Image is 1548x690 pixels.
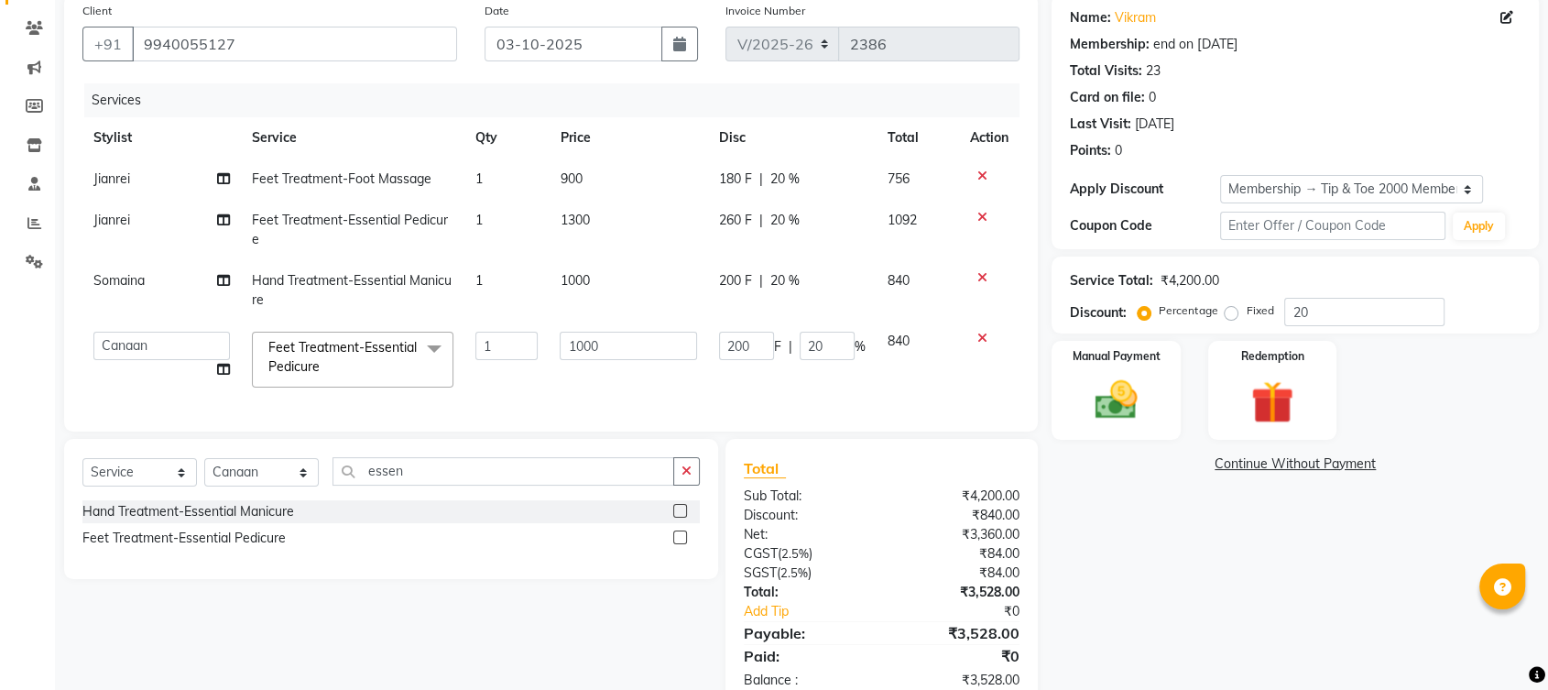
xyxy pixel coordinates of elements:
[730,525,882,544] div: Net:
[1070,180,1220,199] div: Apply Discount
[789,337,792,356] span: |
[730,602,907,621] a: Add Tip
[719,271,752,290] span: 200 F
[882,645,1034,667] div: ₹0
[252,212,448,247] span: Feet Treatment-Essential Pedicure
[780,565,808,580] span: 2.5%
[268,339,417,375] span: Feet Treatment-Essential Pedicure
[781,546,809,561] span: 2.5%
[730,622,882,644] div: Payable:
[560,170,582,187] span: 900
[82,117,241,159] th: Stylist
[959,117,1019,159] th: Action
[1070,61,1142,81] div: Total Visits:
[132,27,457,61] input: Search by Name/Mobile/Email/Code
[82,3,112,19] label: Client
[759,211,763,230] span: |
[475,212,483,228] span: 1
[719,170,752,189] span: 180 F
[882,525,1034,544] div: ₹3,360.00
[744,459,786,478] span: Total
[888,272,910,289] span: 840
[82,529,286,548] div: Feet Treatment-Essential Pedicure
[1115,8,1156,27] a: Vikram
[1082,376,1150,424] img: _cash.svg
[475,272,483,289] span: 1
[1055,455,1535,474] a: Continue Without Payment
[888,333,910,349] span: 840
[1070,8,1111,27] div: Name:
[1153,35,1237,54] div: end on [DATE]
[770,271,800,290] span: 20 %
[560,272,589,289] span: 1000
[744,545,778,562] span: CGST
[877,117,959,159] th: Total
[770,211,800,230] span: 20 %
[730,583,882,602] div: Total:
[84,83,1033,117] div: Services
[882,544,1034,564] div: ₹84.00
[1070,303,1127,323] div: Discount:
[485,3,509,19] label: Date
[730,645,882,667] div: Paid:
[882,671,1034,690] div: ₹3,528.00
[1146,61,1161,81] div: 23
[1070,216,1220,235] div: Coupon Code
[907,602,1033,621] div: ₹0
[1073,348,1161,365] label: Manual Payment
[93,212,130,228] span: Jianrei
[744,564,777,581] span: SGST
[882,564,1034,583] div: ₹84.00
[888,170,910,187] span: 756
[1161,271,1218,290] div: ₹4,200.00
[1159,302,1217,319] label: Percentage
[774,337,781,356] span: F
[1240,348,1303,365] label: Redemption
[730,564,882,583] div: ( )
[560,212,589,228] span: 1300
[1070,35,1150,54] div: Membership:
[1135,115,1174,134] div: [DATE]
[1070,141,1111,160] div: Points:
[708,117,877,159] th: Disc
[888,212,917,228] span: 1092
[882,583,1034,602] div: ₹3,528.00
[730,487,882,506] div: Sub Total:
[82,502,294,521] div: Hand Treatment-Essential Manicure
[1149,88,1156,107] div: 0
[1237,376,1306,429] img: _gift.svg
[93,170,130,187] span: Jianrei
[320,358,328,375] a: x
[719,211,752,230] span: 260 F
[332,457,674,486] input: Search or Scan
[725,3,805,19] label: Invoice Number
[1070,271,1153,290] div: Service Total:
[882,622,1034,644] div: ₹3,528.00
[730,671,882,690] div: Balance :
[475,170,483,187] span: 1
[730,544,882,564] div: ( )
[770,170,800,189] span: 20 %
[1070,88,1145,107] div: Card on file:
[549,117,707,159] th: Price
[464,117,550,159] th: Qty
[1246,302,1273,319] label: Fixed
[759,170,763,189] span: |
[759,271,763,290] span: |
[82,27,134,61] button: +91
[1070,115,1131,134] div: Last Visit:
[730,506,882,525] div: Discount:
[882,506,1034,525] div: ₹840.00
[93,272,145,289] span: Somaina
[241,117,464,159] th: Service
[1115,141,1122,160] div: 0
[882,487,1034,506] div: ₹4,200.00
[855,337,866,356] span: %
[252,272,452,308] span: Hand Treatment-Essential Manicure
[1220,212,1445,240] input: Enter Offer / Coupon Code
[252,170,431,187] span: Feet Treatment-Foot Massage
[1453,213,1505,240] button: Apply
